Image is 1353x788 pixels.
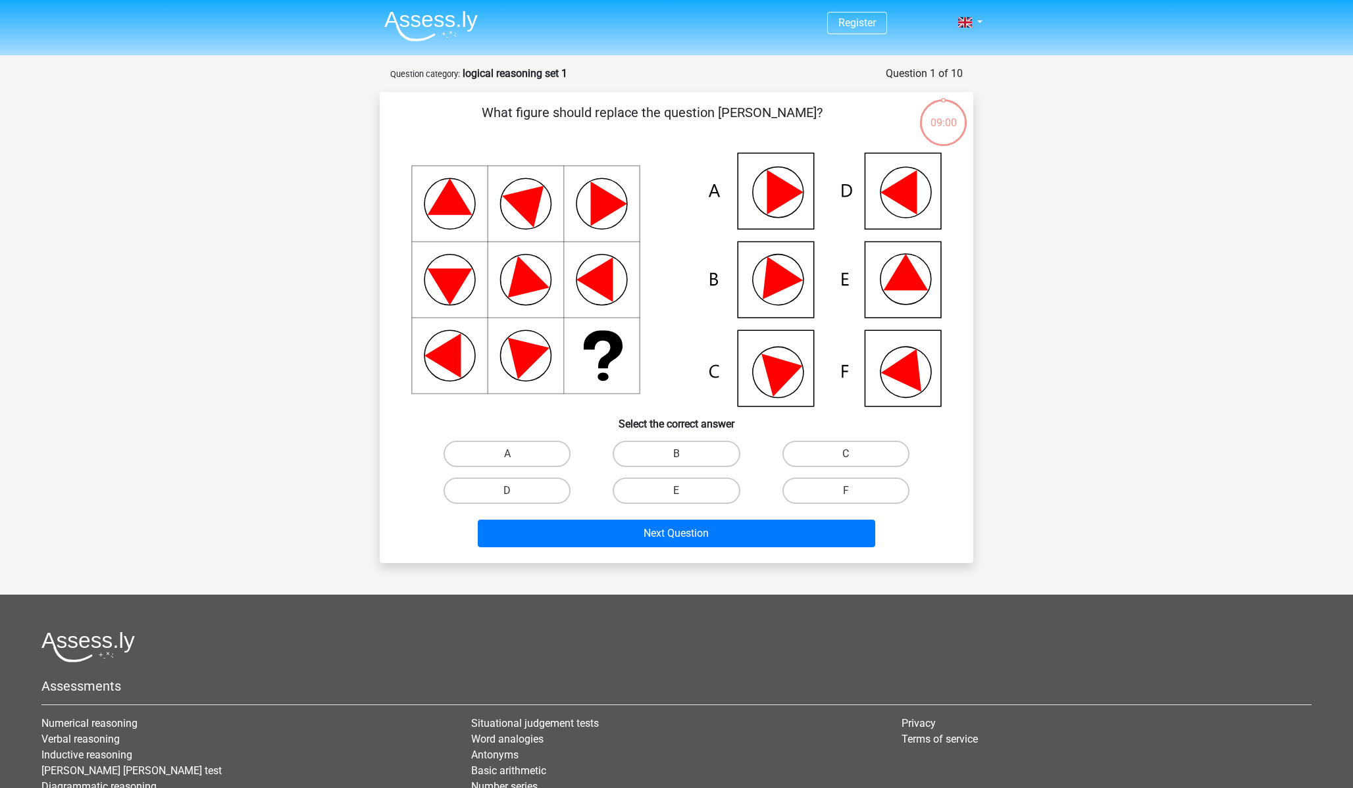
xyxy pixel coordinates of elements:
div: Question 1 of 10 [886,66,963,82]
label: A [444,441,571,467]
label: C [782,441,909,467]
a: Inductive reasoning [41,749,132,761]
label: B [613,441,740,467]
a: Register [838,16,876,29]
label: E [613,478,740,504]
small: Question category: [390,69,460,79]
a: [PERSON_NAME] [PERSON_NAME] test [41,764,222,777]
h6: Select the correct answer [401,407,952,430]
a: Situational judgement tests [471,717,599,729]
p: What figure should replace the question [PERSON_NAME]? [401,103,903,142]
strong: logical reasoning set 1 [463,67,567,80]
div: 09:00 [919,98,968,131]
h5: Assessments [41,678,1312,694]
img: Assessly [384,11,478,41]
a: Verbal reasoning [41,733,120,745]
label: D [444,478,571,504]
a: Privacy [902,717,936,729]
img: Assessly logo [41,631,135,662]
a: Antonyms [471,749,519,761]
a: Basic arithmetic [471,764,546,777]
a: Word analogies [471,733,544,745]
a: Terms of service [902,733,978,745]
button: Next Question [478,520,876,547]
a: Numerical reasoning [41,717,138,729]
label: F [782,478,909,504]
